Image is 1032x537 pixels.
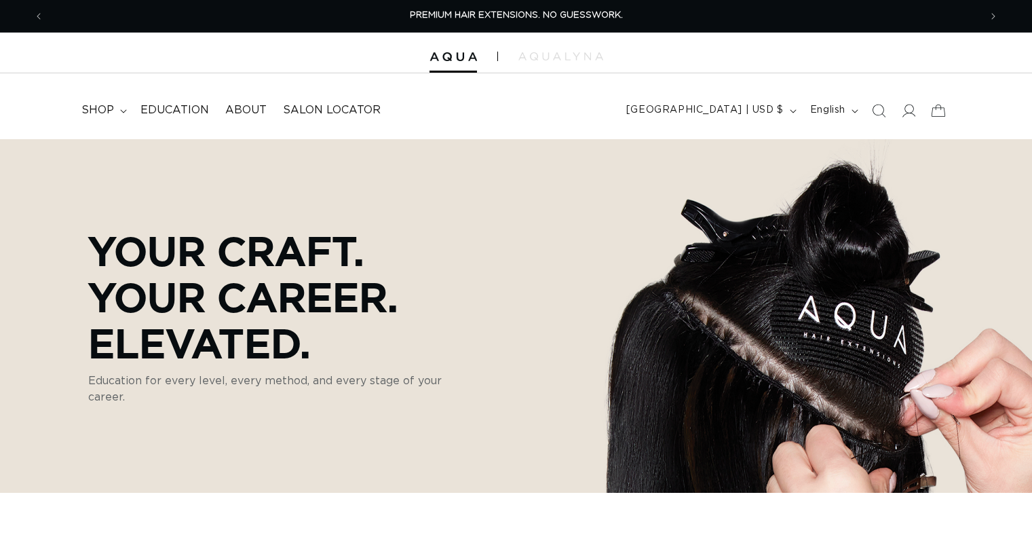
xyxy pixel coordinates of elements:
span: [GEOGRAPHIC_DATA] | USD $ [626,103,784,117]
button: [GEOGRAPHIC_DATA] | USD $ [618,98,802,124]
button: Next announcement [978,3,1008,29]
span: PREMIUM HAIR EXTENSIONS. NO GUESSWORK. [410,11,623,20]
img: aqualyna.com [518,52,603,60]
a: Salon Locator [275,95,389,126]
summary: Search [864,96,894,126]
button: English [802,98,864,124]
span: English [810,103,845,117]
span: shop [81,103,114,117]
a: Education [132,95,217,126]
span: Education [140,103,209,117]
img: Aqua Hair Extensions [429,52,477,62]
button: Previous announcement [24,3,54,29]
span: About [225,103,267,117]
p: Education for every level, every method, and every stage of your career. [88,373,475,405]
summary: shop [73,95,132,126]
a: About [217,95,275,126]
p: Your Craft. Your Career. Elevated. [88,227,475,366]
span: Salon Locator [283,103,381,117]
